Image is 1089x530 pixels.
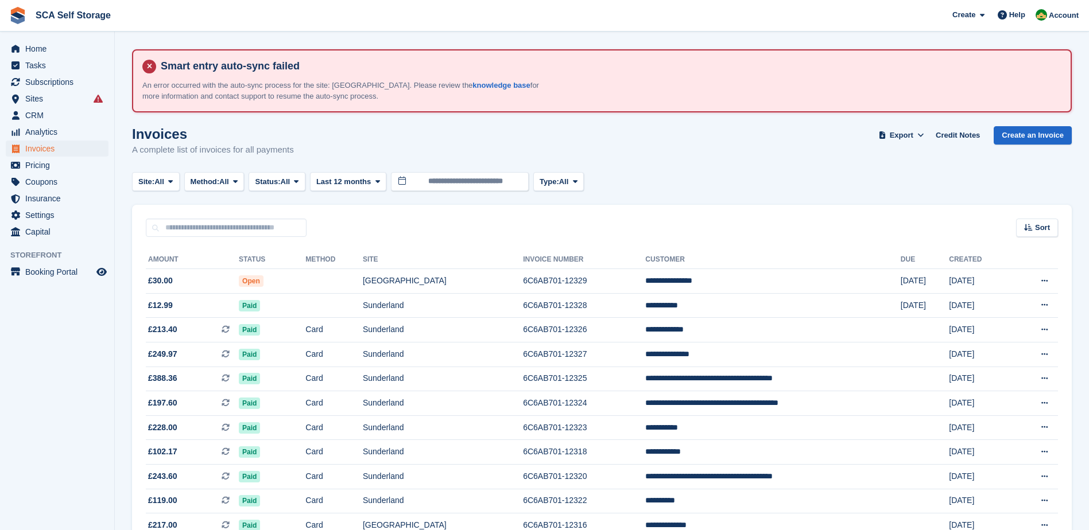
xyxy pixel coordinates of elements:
td: Sunderland [363,440,523,465]
span: Help [1009,9,1025,21]
span: £228.00 [148,422,177,434]
span: Export [890,130,913,141]
span: Tasks [25,57,94,73]
span: £388.36 [148,372,177,384]
span: Paid [239,422,260,434]
td: Card [305,342,363,367]
a: menu [6,174,108,190]
td: Card [305,318,363,342]
span: Booking Portal [25,264,94,280]
span: Paid [239,397,260,409]
th: Amount [146,251,239,269]
a: menu [6,264,108,280]
td: Card [305,415,363,440]
td: Card [305,464,363,489]
span: Sort [1035,222,1050,233]
span: Paid [239,300,260,311]
span: £197.60 [148,397,177,409]
span: All [154,176,164,188]
a: menu [6,124,108,140]
td: [GEOGRAPHIC_DATA] [363,269,523,294]
p: A complete list of invoices for all payments [132,143,294,157]
th: Created [949,251,1012,269]
span: Open [239,275,263,287]
span: Pricing [25,157,94,173]
th: Status [239,251,305,269]
span: All [281,176,290,188]
a: menu [6,91,108,107]
td: [DATE] [949,391,1012,416]
span: £213.40 [148,324,177,336]
td: Sunderland [363,464,523,489]
span: Paid [239,471,260,482]
span: Method: [191,176,220,188]
td: 6C6AB701-12329 [523,269,645,294]
td: Sunderland [363,293,523,318]
td: [DATE] [901,269,949,294]
span: Home [25,41,94,57]
h4: Smart entry auto-sync failed [156,60,1061,73]
td: Sunderland [363,318,523,342]
td: [DATE] [949,464,1012,489]
span: Sites [25,91,94,107]
td: Card [305,440,363,465]
span: £243.60 [148,470,177,482]
button: Export [876,126,927,145]
span: Capital [25,224,94,240]
td: 6C6AB701-12318 [523,440,645,465]
span: Create [952,9,975,21]
a: menu [6,190,108,206]
td: [DATE] [949,293,1012,318]
td: Sunderland [363,489,523,513]
td: 6C6AB701-12320 [523,464,645,489]
span: Paid [239,495,260,506]
td: Sunderland [363,415,523,440]
td: [DATE] [949,367,1012,391]
h1: Invoices [132,126,294,142]
span: CRM [25,107,94,123]
a: menu [6,41,108,57]
span: £119.00 [148,494,177,506]
button: Status: All [249,172,305,191]
span: Type: [540,176,559,188]
span: All [219,176,229,188]
th: Customer [645,251,900,269]
span: Settings [25,207,94,223]
td: Sunderland [363,367,523,391]
span: Analytics [25,124,94,140]
td: [DATE] [949,318,1012,342]
td: 6C6AB701-12324 [523,391,645,416]
td: 6C6AB701-12322 [523,489,645,513]
td: 6C6AB701-12327 [523,342,645,367]
span: Storefront [10,250,114,261]
td: [DATE] [949,415,1012,440]
td: 6C6AB701-12323 [523,415,645,440]
a: menu [6,207,108,223]
a: menu [6,224,108,240]
span: Account [1049,10,1079,21]
a: knowledge base [472,81,530,89]
span: Site: [138,176,154,188]
td: [DATE] [949,489,1012,513]
span: Insurance [25,190,94,206]
a: Credit Notes [931,126,985,145]
td: Card [305,489,363,513]
span: Paid [239,324,260,336]
span: £102.17 [148,446,177,458]
span: Paid [239,349,260,360]
span: Invoices [25,141,94,157]
img: stora-icon-8386f47178a22dfd0bd8f6a31ec36ba5ce8667c1dd55bd0f319d3a0aa187defe.svg [9,7,26,24]
p: An error occurred with the auto-sync process for the site: [GEOGRAPHIC_DATA]. Please review the f... [142,80,544,102]
td: [DATE] [949,342,1012,367]
span: Last 12 months [316,176,371,188]
th: Invoice Number [523,251,645,269]
button: Site: All [132,172,180,191]
span: £249.97 [148,348,177,360]
span: Paid [239,446,260,458]
td: 6C6AB701-12328 [523,293,645,318]
span: Paid [239,373,260,384]
td: 6C6AB701-12326 [523,318,645,342]
button: Method: All [184,172,245,191]
td: [DATE] [949,269,1012,294]
a: menu [6,107,108,123]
